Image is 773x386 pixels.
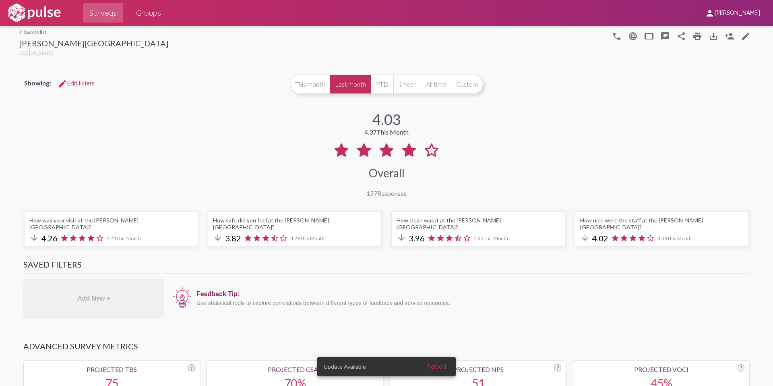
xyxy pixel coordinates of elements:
span: Showing: [24,79,51,87]
span: Update Available [324,363,366,371]
button: [PERSON_NAME] [699,5,767,20]
button: Edit FiltersEdit Filters [51,76,101,91]
mat-icon: Download [709,31,718,41]
div: How clean was it at the [PERSON_NAME][GEOGRAPHIC_DATA]? [397,217,560,230]
span: Reload [427,363,446,370]
button: YTD [371,75,393,94]
span: 4.38 [657,235,692,241]
a: print [689,28,705,44]
mat-icon: arrow_back_ios [19,30,24,35]
span: 3.96 [409,233,425,243]
div: How safe did you feel at the [PERSON_NAME][GEOGRAPHIC_DATA]? [213,217,376,230]
div: Projected NPS [395,365,561,373]
div: Projected TBS [29,365,195,373]
mat-icon: arrow_downward [213,233,223,243]
span: 4.29 [290,235,324,241]
span: 157 [366,189,377,197]
div: Use statistical tools to explore correlations between different types of feedback and service out... [196,300,746,306]
mat-icon: arrow_downward [397,233,406,243]
button: language [609,28,625,44]
mat-icon: Person [725,31,734,41]
button: Last month [330,75,371,94]
div: Overall [369,166,405,180]
span: 4.41 [107,235,141,241]
div: 4.37 [364,128,409,136]
span: 3.82 [225,233,241,243]
span: This Month [484,235,508,241]
mat-icon: speaker_notes [660,31,670,41]
button: tablet [641,28,657,44]
span: Groups [136,6,161,20]
button: Download [705,28,721,44]
button: All time [421,75,451,94]
a: language [738,28,754,44]
a: Groups [130,3,167,23]
span: This Month [376,128,409,136]
span: Edit Filters [58,80,95,87]
mat-icon: Edit Filters [58,79,67,89]
span: 4.02 [592,233,608,243]
span: 4.26 [41,233,58,243]
div: Projected CSAT [212,365,378,373]
mat-icon: language [612,31,622,41]
span: This Month [300,235,324,241]
mat-icon: arrow_downward [29,233,39,243]
div: ? [188,364,195,371]
div: Projected VoCI [578,365,744,373]
img: white-logo.svg [6,3,62,23]
h3: Saved Filters [23,259,750,274]
span: CCS [US_STATE] [19,50,54,56]
span: This Month [116,235,141,241]
span: [PERSON_NAME] [715,10,760,17]
button: language [625,28,641,44]
div: Add New + [23,278,164,319]
div: ? [554,364,561,371]
div: How nice were the staff at the [PERSON_NAME][GEOGRAPHIC_DATA]? [580,217,744,230]
a: Surveys [83,3,123,23]
mat-icon: arrow_downward [580,233,590,243]
mat-icon: person [705,8,715,18]
span: 4.37 [474,235,508,241]
span: Surveys [89,6,117,20]
button: Reload [421,359,453,374]
mat-icon: print [692,31,702,41]
mat-icon: tablet [644,31,654,41]
div: How was your visit at the [PERSON_NAME][GEOGRAPHIC_DATA]? [29,217,193,230]
button: Custom [451,75,483,94]
div: 4.03 [372,110,401,128]
button: speaker_notes [657,28,673,44]
img: icon12.png [172,286,192,309]
button: 1 Year [393,75,421,94]
div: [PERSON_NAME][GEOGRAPHIC_DATA] [19,38,168,50]
mat-icon: language [741,31,750,41]
button: Share [673,28,689,44]
h3: Advanced Survey Metrics [23,341,750,355]
button: Person [721,28,738,44]
span: This Month [667,235,692,241]
mat-icon: Share [676,31,686,41]
div: Feedback Tip: [196,291,746,298]
div: ? [738,364,744,371]
a: back to list [19,29,168,35]
button: This month [290,75,330,94]
mat-icon: language [628,31,638,41]
div: Responses [366,189,407,197]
